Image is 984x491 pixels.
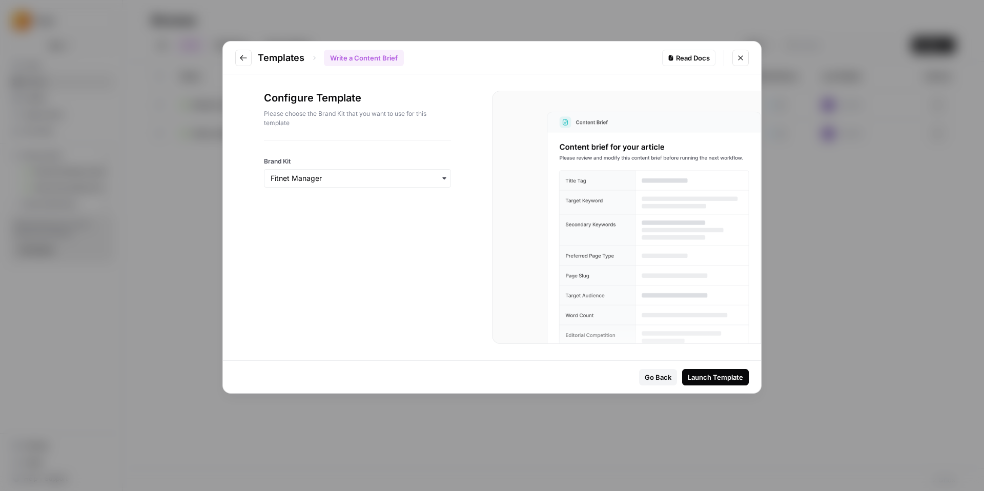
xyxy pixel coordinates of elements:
div: Templates [258,50,404,66]
a: Read Docs [662,50,715,66]
input: Fitnet Manager [271,173,444,183]
div: Read Docs [668,53,710,63]
button: Launch Template [682,369,749,385]
button: Go to previous step [235,50,252,66]
p: Please choose the Brand Kit that you want to use for this template [264,109,451,128]
button: Close modal [732,50,749,66]
label: Brand Kit [264,157,451,166]
div: Launch Template [688,372,743,382]
div: Configure Template [264,91,451,140]
div: Go Back [645,372,671,382]
button: Go Back [639,369,677,385]
div: Write a Content Brief [324,50,404,66]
